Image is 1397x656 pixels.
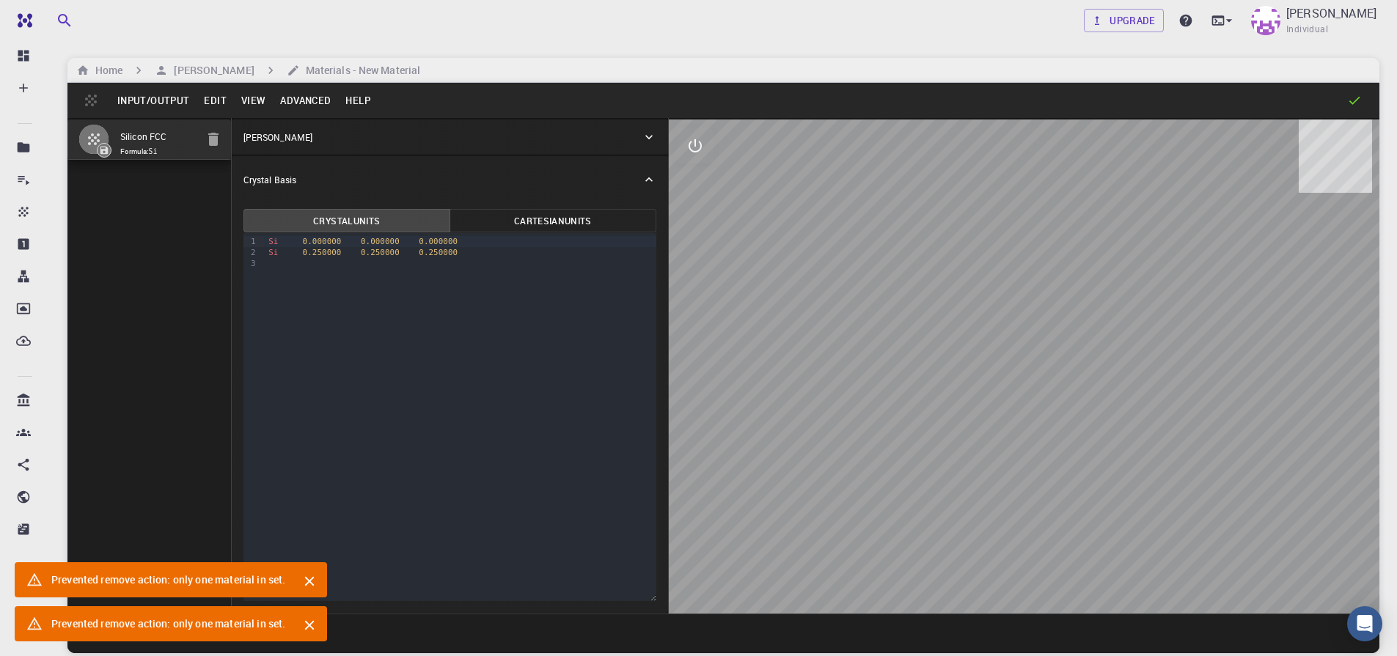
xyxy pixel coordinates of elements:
nav: breadcrumb [73,62,423,78]
button: Advanced [273,89,338,112]
span: 0.000000 [303,237,342,246]
a: Upgrade [1084,9,1164,32]
span: 0.250000 [303,248,342,257]
div: 2 [243,247,258,258]
p: [PERSON_NAME] [243,130,312,144]
h6: Home [89,62,122,78]
div: Crystal Basis [232,156,668,203]
button: CartesianUnits [450,209,656,232]
span: Formula: [120,146,196,158]
span: 0.250000 [419,248,458,257]
span: Si [268,248,278,257]
button: View [234,89,274,112]
p: [PERSON_NAME] [1286,4,1376,22]
div: 3 [243,258,258,269]
button: Input/Output [110,89,197,112]
p: Crystal Basis [243,173,296,186]
div: Prevented remove action: only one material in set. [51,567,286,593]
span: 0.250000 [361,248,400,257]
div: Open Intercom Messenger [1347,606,1382,641]
span: 0.000000 [419,237,458,246]
button: CrystalUnits [243,209,450,232]
img: logo [12,13,32,28]
button: Edit [197,89,234,112]
img: UTSAV SINGH [1251,6,1280,35]
button: Help [338,89,378,112]
button: Close [298,570,321,593]
span: 0.000000 [361,237,400,246]
span: Individual [1286,22,1328,37]
h6: [PERSON_NAME] [168,62,254,78]
button: Close [298,613,321,637]
span: Support [29,10,82,23]
h6: Materials - New Material [300,62,420,78]
div: 1 [243,236,258,247]
div: [PERSON_NAME] [232,119,668,155]
span: Si [268,237,278,246]
div: Prevented remove action: only one material in set. [51,611,286,637]
code: Si [149,147,158,155]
